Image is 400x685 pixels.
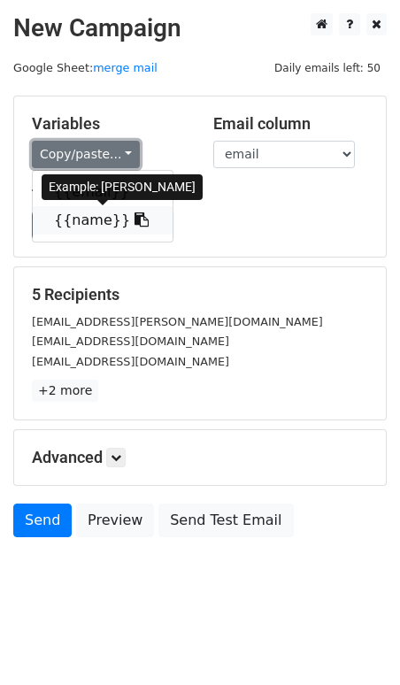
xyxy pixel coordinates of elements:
div: Example: [PERSON_NAME] [42,174,203,200]
iframe: Chat Widget [312,600,400,685]
a: Copy/paste... [32,141,140,168]
small: Google Sheet: [13,61,158,74]
a: Preview [76,504,154,537]
a: {{email}} [33,178,173,206]
a: Send [13,504,72,537]
h5: Advanced [32,448,368,467]
h5: Variables [32,114,187,134]
h5: 5 Recipients [32,285,368,304]
a: {{name}} [33,206,173,235]
span: Daily emails left: 50 [268,58,387,78]
h5: Email column [213,114,368,134]
small: [EMAIL_ADDRESS][DOMAIN_NAME] [32,355,229,368]
a: merge mail [93,61,158,74]
a: Send Test Email [158,504,293,537]
a: Daily emails left: 50 [268,61,387,74]
h2: New Campaign [13,13,387,43]
small: [EMAIL_ADDRESS][PERSON_NAME][DOMAIN_NAME] [32,315,323,328]
small: [EMAIL_ADDRESS][DOMAIN_NAME] [32,335,229,348]
a: +2 more [32,380,98,402]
